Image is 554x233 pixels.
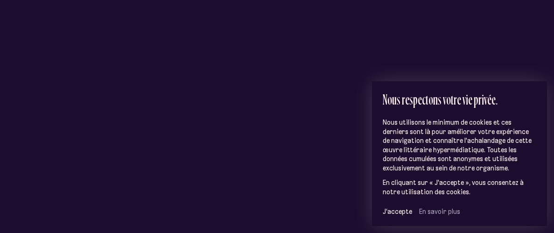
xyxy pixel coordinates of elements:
p: En cliquant sur « J'accepte », vous consentez à notre utilisation des cookies. [383,178,537,197]
button: J’accepte [383,207,412,216]
a: En savoir plus [419,207,460,216]
p: Nous utilisons le minimum de cookies et ces derniers sont là pour améliorer votre expérience de n... [383,118,537,173]
h2: Nous respectons votre vie privée. [383,92,537,107]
